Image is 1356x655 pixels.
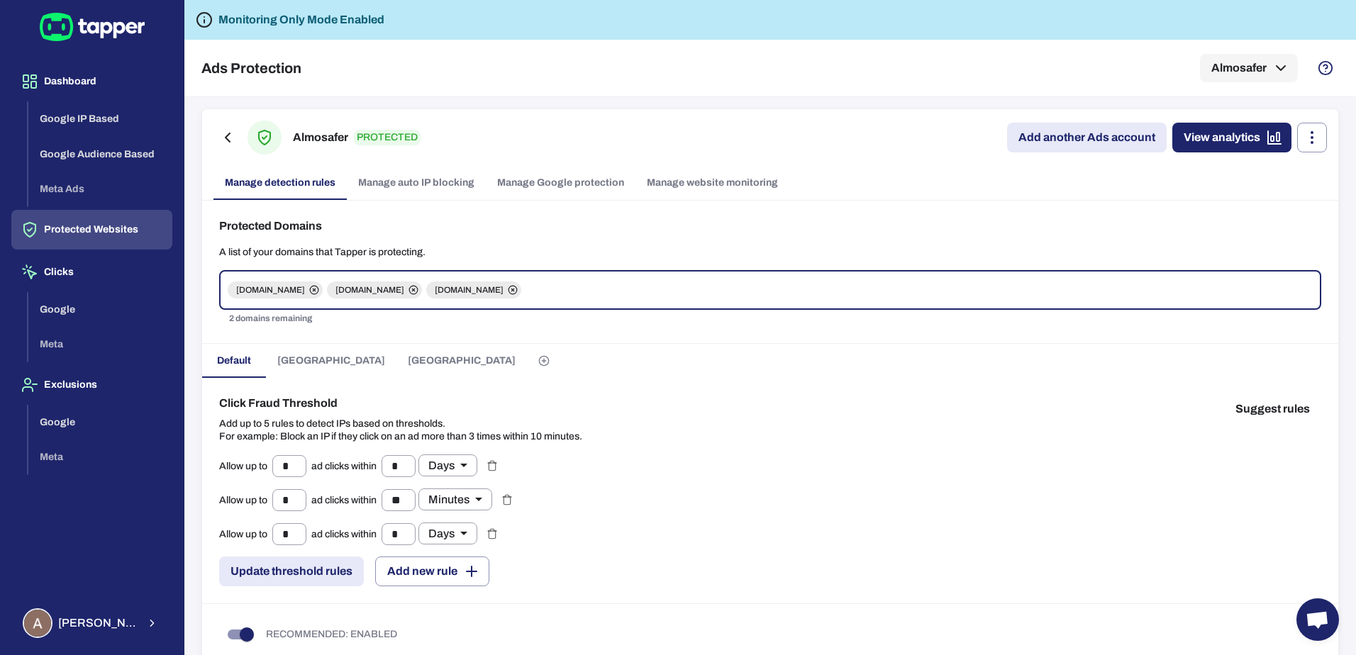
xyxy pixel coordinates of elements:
a: Manage website monitoring [635,166,789,200]
p: 2 domains remaining [229,312,1311,326]
div: Allow up to ad clicks within [219,454,477,477]
button: Ahmed Sobih[PERSON_NAME] Sobih [11,603,172,644]
a: Clicks [11,265,172,277]
span: [PERSON_NAME] Sobih [58,616,138,630]
a: Google IP Based [28,112,172,124]
div: Open chat [1296,598,1339,641]
span: [DOMAIN_NAME] [327,284,413,296]
button: Google IP Based [28,101,172,137]
h6: Click Fraud Threshold [219,395,582,412]
button: Add new rule [375,556,489,586]
a: Google Audience Based [28,147,172,159]
button: Google [28,292,172,327]
h6: Protected Domains [219,218,1321,235]
div: Minutes [418,488,492,510]
span: [DOMAIN_NAME] [426,284,512,296]
button: Create custom rules [527,344,561,378]
h6: Monitoring Only Mode Enabled [218,11,384,28]
p: A list of your domains that Tapper is protecting. [219,246,1321,259]
p: Add up to 5 rules to detect IPs based on thresholds. For example: Block an IP if they click on an... [219,418,582,443]
div: [DOMAIN_NAME] [327,281,422,298]
div: [DOMAIN_NAME] [426,281,521,298]
span: Default [217,354,251,367]
button: Almosafer [1200,54,1298,82]
button: Suggest rules [1224,395,1321,423]
a: Manage Google protection [486,166,635,200]
span: [GEOGRAPHIC_DATA] [277,354,385,367]
a: Add another Ads account [1007,123,1167,152]
h5: Ads Protection [201,60,301,77]
a: Google [28,415,172,427]
div: Days [418,522,477,544]
button: Clicks [11,252,172,292]
div: Days [418,454,477,476]
p: PROTECTED [354,130,421,145]
span: [DOMAIN_NAME] [228,284,313,296]
button: Exclusions [11,365,172,405]
h6: Almosafer [293,129,348,146]
button: Google [28,405,172,440]
button: Dashboard [11,62,172,101]
a: Dashboard [11,74,172,86]
a: Exclusions [11,378,172,390]
a: Manage auto IP blocking [347,166,486,200]
button: Google Audience Based [28,137,172,172]
button: Protected Websites [11,210,172,250]
div: Allow up to ad clicks within [219,522,477,545]
span: [GEOGRAPHIC_DATA] [408,354,516,367]
a: Manage detection rules [213,166,347,200]
a: Protected Websites [11,223,172,235]
img: Ahmed Sobih [24,610,51,637]
div: [DOMAIN_NAME] [228,281,323,298]
svg: Tapper is not blocking any fraudulent activity for this domain [196,11,213,28]
button: Update threshold rules [219,556,364,586]
a: View analytics [1172,123,1291,152]
a: Google [28,302,172,314]
div: Allow up to ad clicks within [219,488,492,511]
p: RECOMMENDED: ENABLED [266,628,397,641]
